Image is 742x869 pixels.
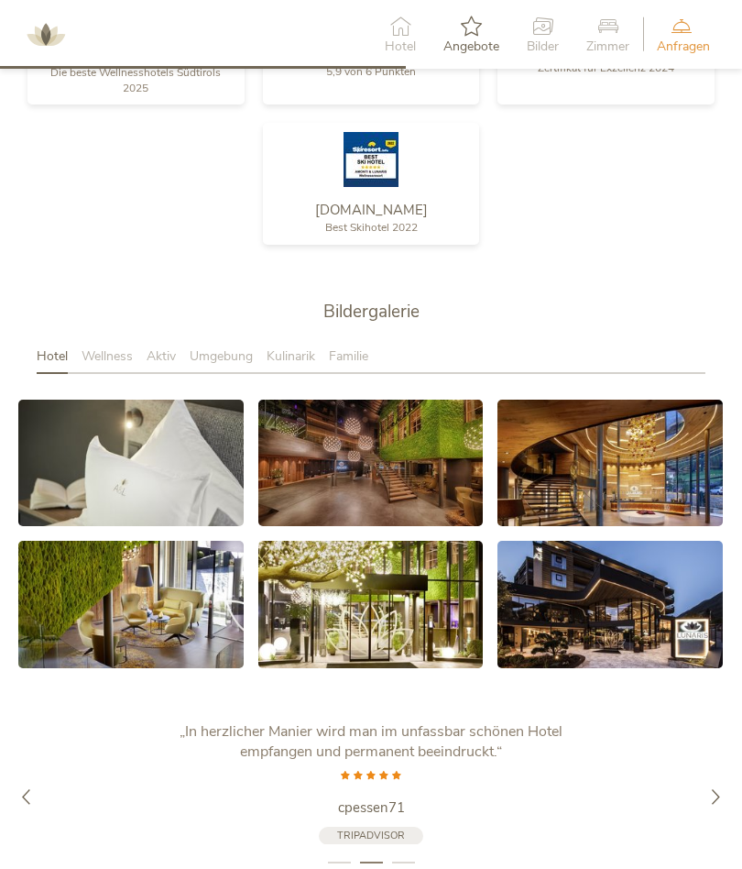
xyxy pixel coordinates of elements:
span: Anfragen [657,40,710,53]
span: cpessen71 [338,798,405,817]
img: AMONTI & LUNARIS Wellnessresort [18,7,73,62]
span: Familie [329,347,368,365]
span: Zertifikat für Exzellenz 2024 [538,60,674,75]
img: Skiresort.de [344,132,398,187]
span: Zimmer [586,40,629,53]
span: „In herzlicher Manier wird man im unfassbar schönen Hotel empfangen und permanent beeindruckt.“ [180,721,562,762]
span: Hotel [385,40,416,53]
a: cpessen71 [142,798,600,818]
span: Bilder [527,40,559,53]
span: Die beste Wellnesshotels Südtirols 2025 [50,65,221,95]
a: TripAdvisor [319,827,423,844]
span: Angebote [443,40,499,53]
a: AMONTI & LUNARIS Wellnessresort [18,27,73,40]
span: TripAdvisor [337,829,405,842]
span: Kulinarik [267,347,315,365]
span: Umgebung [190,347,253,365]
span: Wellness [82,347,133,365]
span: Hotel [37,347,68,365]
span: 5,9 von 6 Punkten [326,64,416,79]
span: Best Skihotel 2022 [325,220,418,235]
span: [DOMAIN_NAME] [315,201,428,219]
span: Aktiv [147,347,176,365]
span: Bildergalerie [323,300,420,324]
